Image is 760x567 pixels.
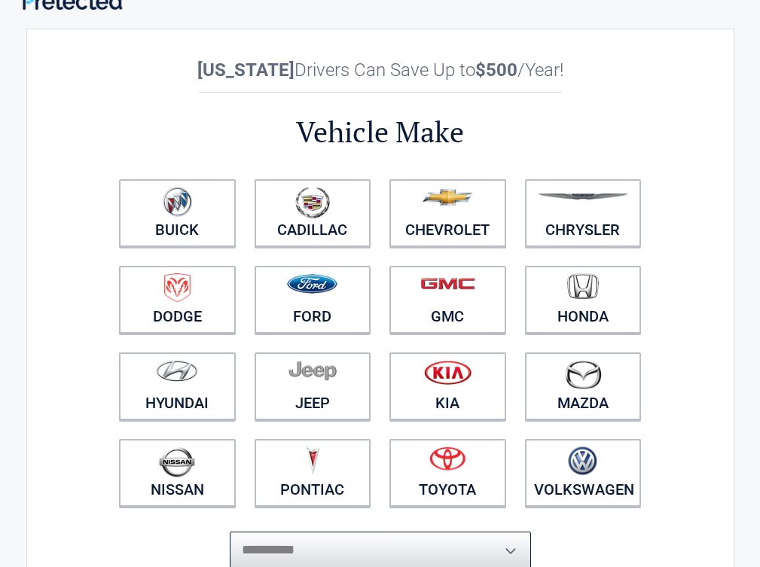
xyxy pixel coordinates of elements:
[255,352,371,420] a: Jeep
[119,439,236,507] a: Nissan
[429,447,465,471] img: toyota
[159,447,195,477] img: nissan
[288,360,337,381] img: jeep
[156,360,198,382] img: hyundai
[420,277,475,290] img: gmc
[287,274,337,294] img: ford
[537,194,629,200] img: chrysler
[568,447,597,476] img: volkswagen
[110,59,651,81] h2: Drivers Can Save Up to /Year
[119,266,236,334] a: Dodge
[389,352,506,420] a: Kia
[305,447,320,475] img: pontiac
[389,439,506,507] a: Toyota
[564,360,602,389] img: mazda
[119,179,236,247] a: Buick
[295,187,330,218] img: cadillac
[255,266,371,334] a: Ford
[119,352,236,420] a: Hyundai
[424,360,472,385] img: kia
[475,59,517,81] b: $500
[197,59,295,81] b: [US_STATE]
[525,352,642,420] a: Mazda
[255,439,371,507] a: Pontiac
[255,179,371,247] a: Cadillac
[525,179,642,247] a: Chrysler
[163,187,192,217] img: buick
[389,179,506,247] a: Chevrolet
[525,439,642,507] a: Volkswagen
[567,273,599,300] img: honda
[389,266,506,334] a: GMC
[423,189,473,206] img: chevrolet
[164,273,191,303] img: dodge
[110,113,651,151] h2: Vehicle Make
[525,266,642,334] a: Honda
